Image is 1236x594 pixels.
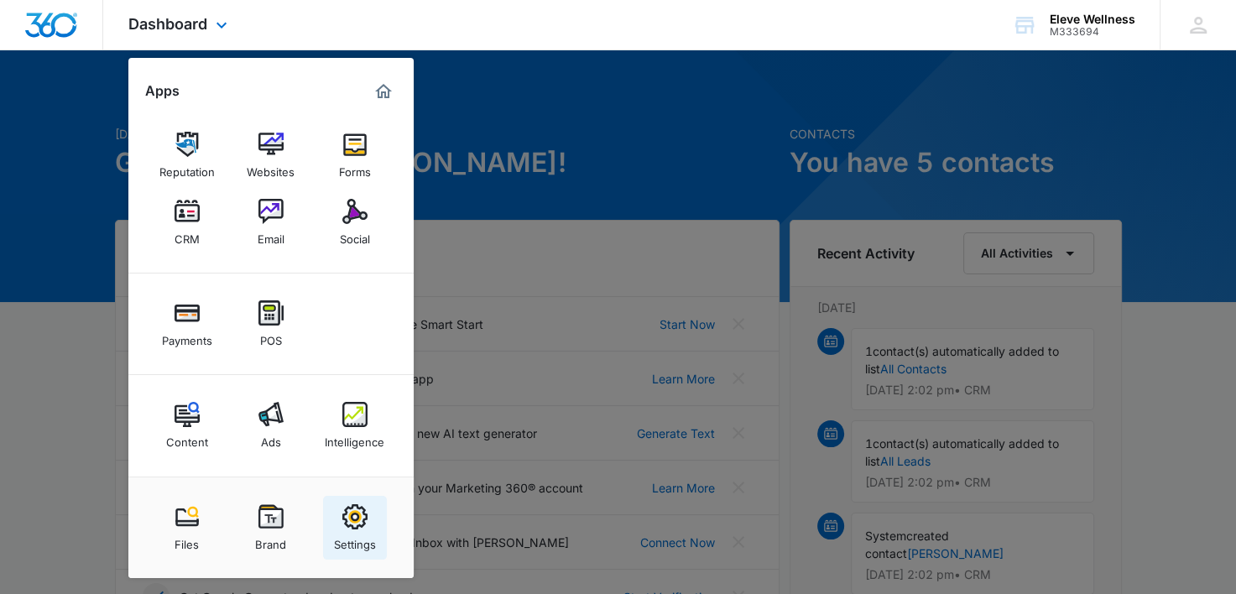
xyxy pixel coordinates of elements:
div: Websites [247,157,295,179]
a: Intelligence [323,393,387,457]
div: account name [1050,13,1135,26]
a: Files [155,496,219,560]
h2: Apps [145,83,180,99]
div: Intelligence [325,427,384,449]
div: Reputation [159,157,215,179]
a: Websites [239,123,303,187]
div: Forms [339,157,371,179]
div: POS [260,326,282,347]
div: Files [175,529,199,551]
a: Social [323,190,387,254]
a: Forms [323,123,387,187]
a: Payments [155,292,219,356]
div: Social [340,224,370,246]
div: Brand [255,529,286,551]
div: Ads [261,427,281,449]
a: Ads [239,393,303,457]
div: account id [1050,26,1135,38]
div: Content [166,427,208,449]
a: Settings [323,496,387,560]
a: Marketing 360® Dashboard [370,78,397,105]
div: Settings [334,529,376,551]
a: Reputation [155,123,219,187]
a: POS [239,292,303,356]
a: Brand [239,496,303,560]
a: Content [155,393,219,457]
div: CRM [175,224,200,246]
a: Email [239,190,303,254]
span: Dashboard [128,15,207,33]
div: Email [258,224,284,246]
a: CRM [155,190,219,254]
div: Payments [162,326,212,347]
